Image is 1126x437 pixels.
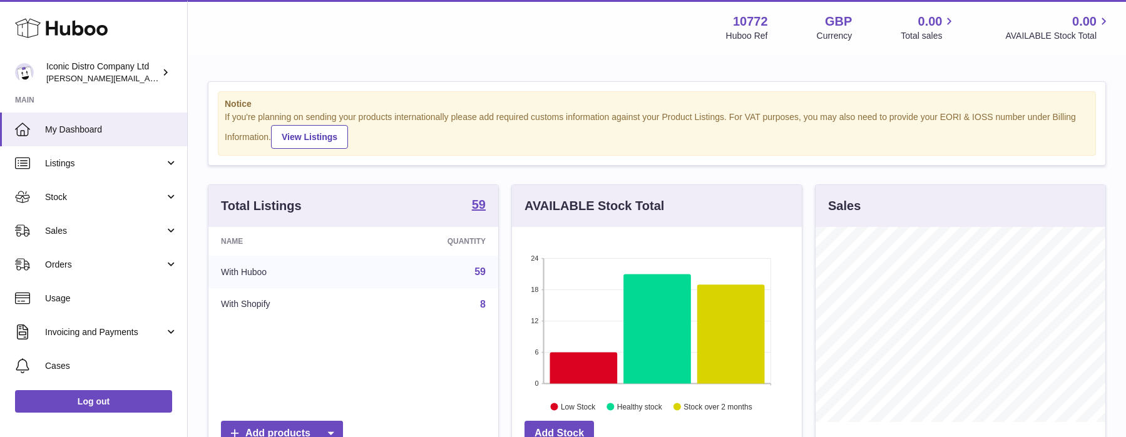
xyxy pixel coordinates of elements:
td: With Shopify [208,288,365,321]
a: 8 [480,299,486,309]
div: If you're planning on sending your products internationally please add required customs informati... [225,111,1089,149]
img: paul@iconicdistro.com [15,63,34,82]
span: Cases [45,360,178,372]
h3: AVAILABLE Stock Total [525,198,664,214]
span: My Dashboard [45,124,178,136]
strong: GBP [825,13,852,30]
div: Currency [817,30,852,42]
span: Total sales [901,30,956,42]
a: 0.00 Total sales [901,13,956,42]
a: Log out [15,390,172,413]
span: Listings [45,158,165,169]
span: Orders [45,259,165,271]
text: Healthy stock [617,402,663,411]
strong: Notice [225,98,1089,110]
text: 12 [531,317,538,324]
a: 59 [472,198,486,213]
span: Usage [45,293,178,304]
span: [PERSON_NAME][EMAIL_ADDRESS][DOMAIN_NAME] [46,73,251,83]
text: 24 [531,254,538,262]
th: Quantity [365,227,498,256]
h3: Sales [828,198,861,214]
h3: Total Listings [221,198,302,214]
span: 0.00 [1072,13,1097,30]
text: 6 [535,348,538,356]
a: View Listings [271,125,348,149]
strong: 10772 [733,13,768,30]
span: AVAILABLE Stock Total [1005,30,1111,42]
div: Huboo Ref [726,30,768,42]
text: 0 [535,379,538,387]
a: 59 [474,266,486,277]
text: 18 [531,286,538,293]
td: With Huboo [208,256,365,288]
span: Sales [45,225,165,237]
span: Stock [45,191,165,203]
span: Invoicing and Payments [45,326,165,338]
text: Low Stock [561,402,596,411]
text: Stock over 2 months [683,402,752,411]
th: Name [208,227,365,256]
span: 0.00 [918,13,943,30]
div: Iconic Distro Company Ltd [46,61,159,84]
a: 0.00 AVAILABLE Stock Total [1005,13,1111,42]
strong: 59 [472,198,486,211]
